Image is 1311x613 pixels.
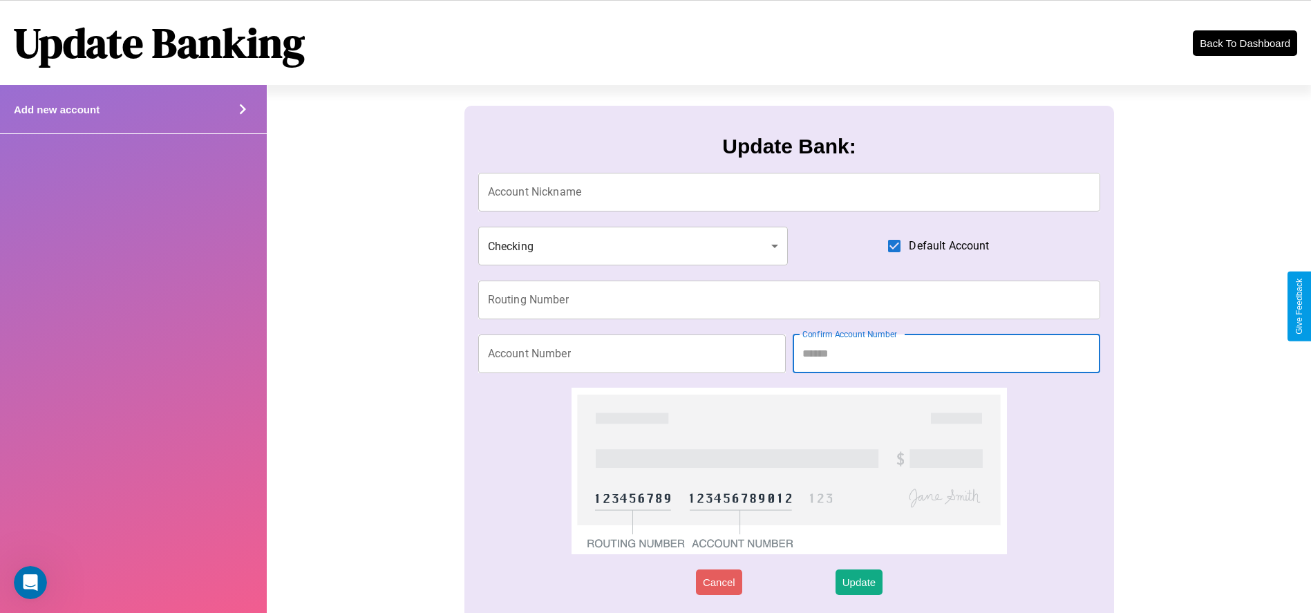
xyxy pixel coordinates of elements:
[14,104,100,115] h4: Add new account
[836,569,883,595] button: Update
[14,15,305,71] h1: Update Banking
[696,569,742,595] button: Cancel
[722,135,856,158] h3: Update Bank:
[1193,30,1297,56] button: Back To Dashboard
[802,328,897,340] label: Confirm Account Number
[909,238,989,254] span: Default Account
[1294,279,1304,334] div: Give Feedback
[14,566,47,599] iframe: Intercom live chat
[478,227,788,265] div: Checking
[572,388,1008,554] img: check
